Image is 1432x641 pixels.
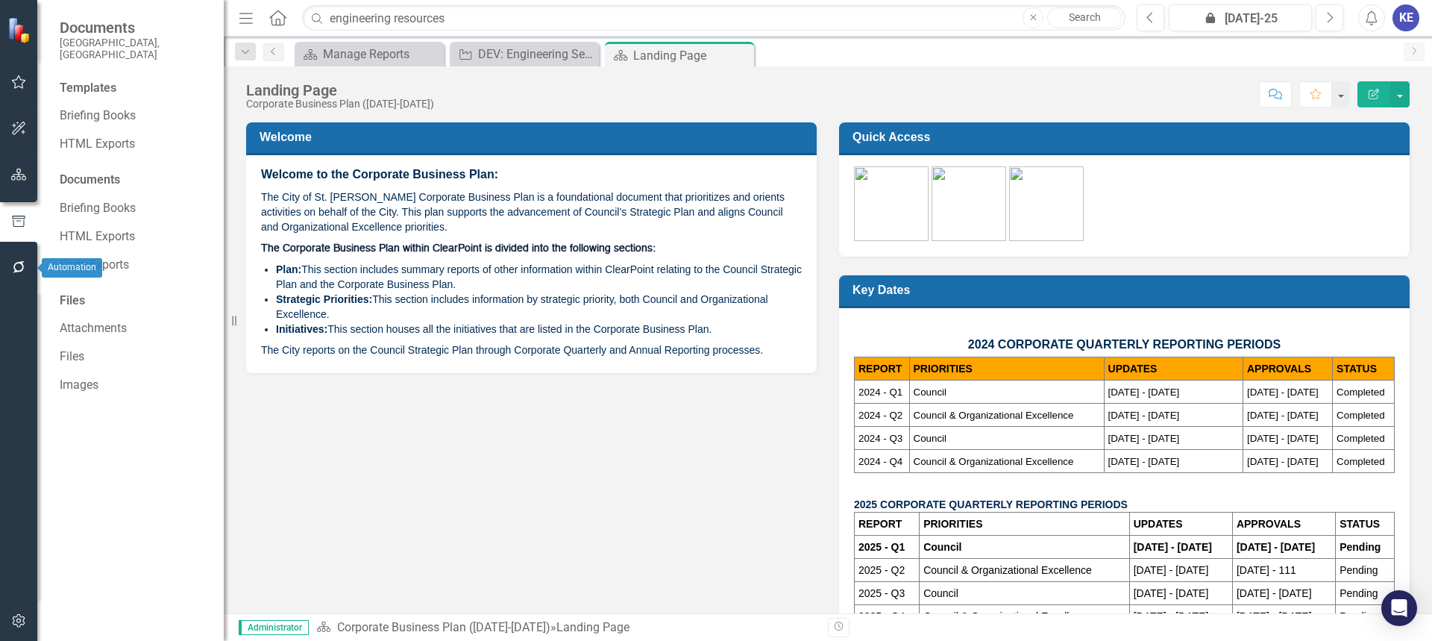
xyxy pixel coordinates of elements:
div: Automation [42,258,102,278]
td: Pending [1336,559,1395,582]
strong: Council [923,541,961,553]
span: [DATE] - [DATE] [1247,410,1319,421]
span: Completed [1337,456,1384,467]
a: Manage Reports [298,45,440,63]
img: ClearPoint Strategy [7,16,34,43]
img: CBP-green%20v2.png [854,166,929,241]
li: This section houses all the initiatives that are listed in the Corporate Business Plan. [276,322,802,337]
span: Council & Organizational Excellence [914,456,1074,467]
a: Files [60,348,209,366]
a: Briefing Books [60,107,209,125]
a: Corporate Business Plan ([DATE]-[DATE]) [337,620,550,634]
span: 2024 - Q1 [858,387,902,398]
td: Council & Organizational Excellence [920,605,1130,628]
td: [DATE] - 111 [1232,559,1335,582]
td: [DATE] - [DATE] [1232,582,1335,605]
th: UPDATES [1104,357,1243,381]
p: The City of St. [PERSON_NAME] Corporate Business Plan is a foundational document that prioritizes... [261,187,802,237]
td: [DATE] - [DATE] [1232,605,1335,628]
span: [DATE] - [DATE] [1108,456,1180,467]
button: [DATE]-25 [1169,4,1312,31]
span: Council & Organizational Excellence [914,410,1074,421]
a: Attachments [60,320,209,337]
span: Administrator [239,620,309,635]
span: [DATE] - [DATE] [1247,433,1319,444]
input: Search ClearPoint... [302,5,1125,31]
span: The Corporate Business Plan within ClearPoint is divided into the following sections: [261,243,656,254]
div: Landing Page [556,620,629,634]
div: » [316,619,817,637]
td: [DATE] - [DATE] [1129,559,1232,582]
span: [DATE] - [DATE] [1108,410,1180,421]
td: Council [920,582,1130,605]
span: Completed [1337,433,1384,444]
th: UPDATES [1129,513,1232,536]
strong: Pending [1340,541,1381,553]
a: DEV: Engineering Services [453,45,595,63]
a: Search [1047,7,1122,28]
span: Documents [60,19,209,37]
div: Landing Page [246,82,434,99]
span: [DATE] - [DATE] [1108,387,1180,398]
span: 2024 CORPORATE QUARTERLY REPORTING PERIODS [968,338,1281,351]
th: APPROVALS [1243,357,1332,381]
th: APPROVALS [1232,513,1335,536]
strong: 2025 - Q1 [858,541,905,553]
span: [DATE] - [DATE] [1247,387,1319,398]
div: Corporate Business Plan ([DATE]-[DATE]) [246,99,434,110]
th: PRIORITIES [920,513,1130,536]
div: Open Intercom Messenger [1381,590,1417,626]
div: [DATE]-25 [1174,10,1307,28]
span: 2024 - Q2 [858,410,902,421]
span: 2024 - Q3 [858,433,902,444]
a: HTML Exports [60,136,209,153]
li: This section includes summary reports of other information within ClearPoint relating to the Coun... [276,262,802,292]
span: Council [914,387,946,398]
span: Welcome to the Corporate Business Plan: [261,168,498,181]
h3: Welcome [260,130,808,144]
strong: 2025 CORPORATE QUARTERLY REPORTING PERIODS [854,498,1128,510]
td: Pending [1336,582,1395,605]
div: Documents [60,172,209,189]
a: Page Exports [60,257,209,274]
div: Landing Page [633,46,750,65]
td: 2025 - Q3 [855,582,920,605]
small: [GEOGRAPHIC_DATA], [GEOGRAPHIC_DATA] [60,37,209,61]
th: REPORT [855,357,910,381]
span: Completed [1337,410,1384,421]
h3: Quick Access [852,130,1401,144]
li: This section includes information by strategic priority, both Council and Organizational Excellence. [276,292,802,322]
td: Council & Organizational Excellence [920,559,1130,582]
td: 2025 - Q4 [855,605,920,628]
a: HTML Exports [60,228,209,246]
td: 2025 - Q2 [855,559,920,582]
span: The City reports on the Council Strategic Plan through Corporate Quarterly and Annual Reporting p... [261,344,763,356]
td: [DATE] - [DATE] [1129,582,1232,605]
span: 2024 - Q4 [858,456,902,467]
span: [DATE] - [DATE] [1247,456,1319,467]
th: STATUS [1336,513,1395,536]
div: Manage Reports [323,45,440,63]
strong: : [369,293,373,305]
div: Templates [60,80,209,97]
strong: Plan: [276,263,301,275]
strong: Initiatives: [276,323,327,335]
span: Completed [1337,387,1384,398]
a: Images [60,377,209,394]
th: STATUS [1333,357,1395,381]
p: Pending [1340,609,1390,624]
img: Assignments.png [932,166,1006,241]
th: PRIORITIES [909,357,1104,381]
div: Files [60,293,209,310]
button: KE [1392,4,1419,31]
th: REPORT [855,513,920,536]
a: Briefing Books [60,200,209,217]
p: [DATE] - [DATE] [1134,609,1228,624]
h3: Key Dates [852,283,1401,297]
span: [DATE] - [DATE] [1108,433,1180,444]
div: DEV: Engineering Services [478,45,595,63]
strong: Strategic Priorities [276,293,369,305]
img: Training-green%20v2.png [1009,166,1084,241]
strong: [DATE] - [DATE] [1134,541,1212,553]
